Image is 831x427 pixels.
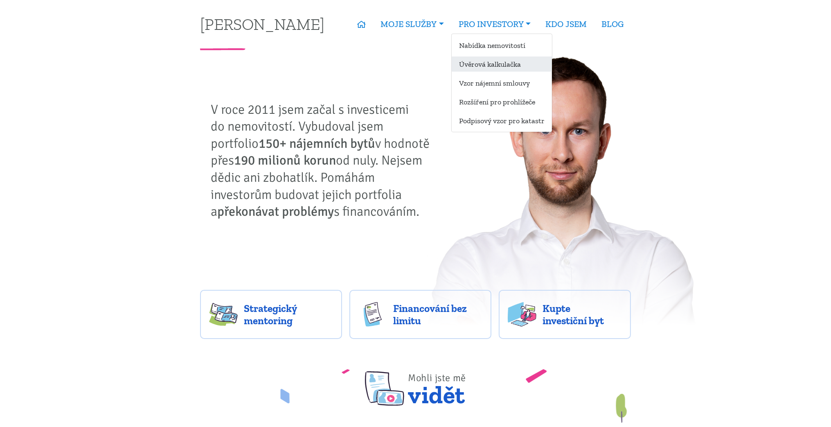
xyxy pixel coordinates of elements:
strong: 190 milionů korun [234,152,336,168]
a: PRO INVESTORY [451,15,538,34]
span: Strategický mentoring [244,302,333,327]
a: BLOG [594,15,631,34]
a: Úvěrová kalkulačka [452,56,552,72]
a: [PERSON_NAME] [200,16,324,32]
img: finance [358,302,387,327]
a: Vzor nájemní smlouvy [452,75,552,90]
a: KDO JSEM [538,15,594,34]
a: Kupte investiční byt [499,290,631,339]
strong: překonávat problémy [218,203,334,219]
a: Podpisový vzor pro katastr [452,113,552,128]
img: strategy [209,302,238,327]
p: V roce 2011 jsem začal s investicemi do nemovitostí. Vybudoval jsem portfolio v hodnotě přes od n... [211,101,436,220]
a: Financování bez limitu [349,290,491,339]
img: flats [508,302,536,327]
span: Mohli jste mě [408,372,466,384]
span: Kupte investiční byt [543,302,622,327]
strong: 150+ nájemních bytů [259,136,376,151]
span: Financování bez limitu [393,302,482,327]
a: Strategický mentoring [200,290,342,339]
span: vidět [408,361,466,406]
a: Nabídka nemovitostí [452,38,552,53]
a: MOJE SLUŽBY [373,15,451,34]
a: Rozšíření pro prohlížeče [452,94,552,109]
